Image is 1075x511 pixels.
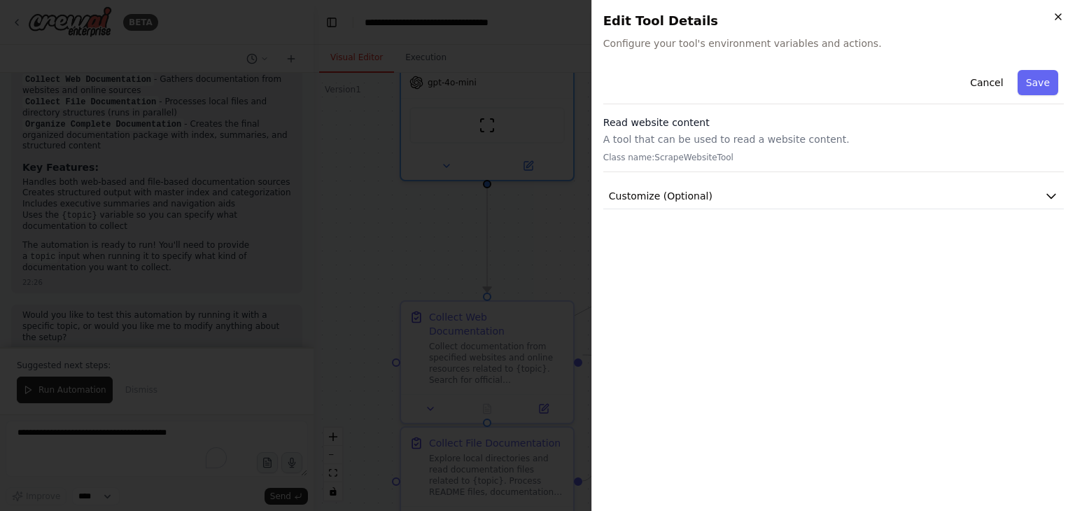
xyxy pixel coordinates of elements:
[603,36,1064,50] span: Configure your tool's environment variables and actions.
[603,132,1064,146] p: A tool that can be used to read a website content.
[609,189,712,203] span: Customize (Optional)
[603,11,1064,31] h2: Edit Tool Details
[603,115,1064,129] h3: Read website content
[1018,70,1058,95] button: Save
[603,183,1064,209] button: Customize (Optional)
[962,70,1011,95] button: Cancel
[603,152,1064,163] p: Class name: ScrapeWebsiteTool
